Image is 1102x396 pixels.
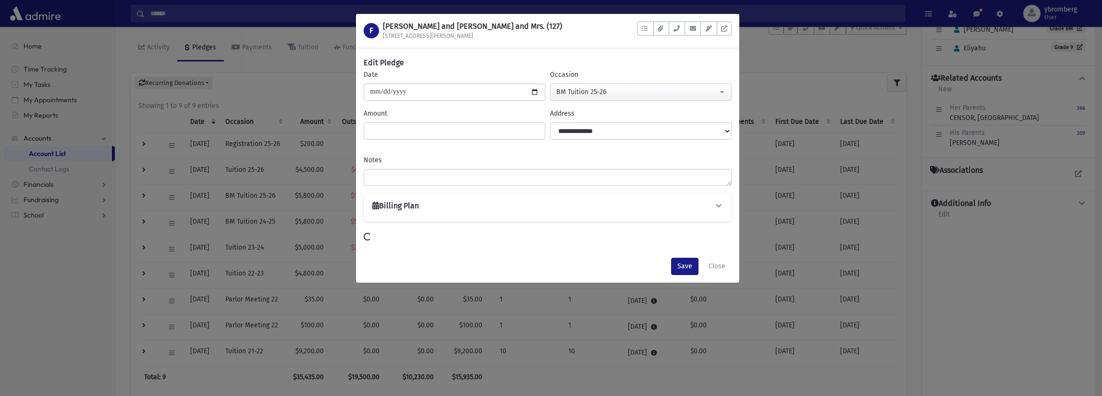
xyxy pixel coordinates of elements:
[671,258,698,275] button: Save
[702,258,732,275] button: Close
[550,84,732,101] button: BM Tuition 25-26
[364,155,382,165] label: Notes
[550,70,578,80] label: Occasion
[556,87,718,97] div: BM Tuition 25-26
[364,22,562,40] a: F [PERSON_NAME] and [PERSON_NAME] and Mrs. (127) [STREET_ADDRESS][PERSON_NAME]
[364,23,379,38] div: F
[700,22,717,36] button: Email Templates
[364,70,378,80] label: Date
[550,108,575,119] label: Address
[383,33,562,39] h6: [STREET_ADDRESS][PERSON_NAME]
[364,57,404,69] h6: Edit Pledge
[383,22,562,31] h1: [PERSON_NAME] and [PERSON_NAME] and Mrs. (127)
[364,108,387,119] label: Amount
[372,201,419,210] h6: Billing Plan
